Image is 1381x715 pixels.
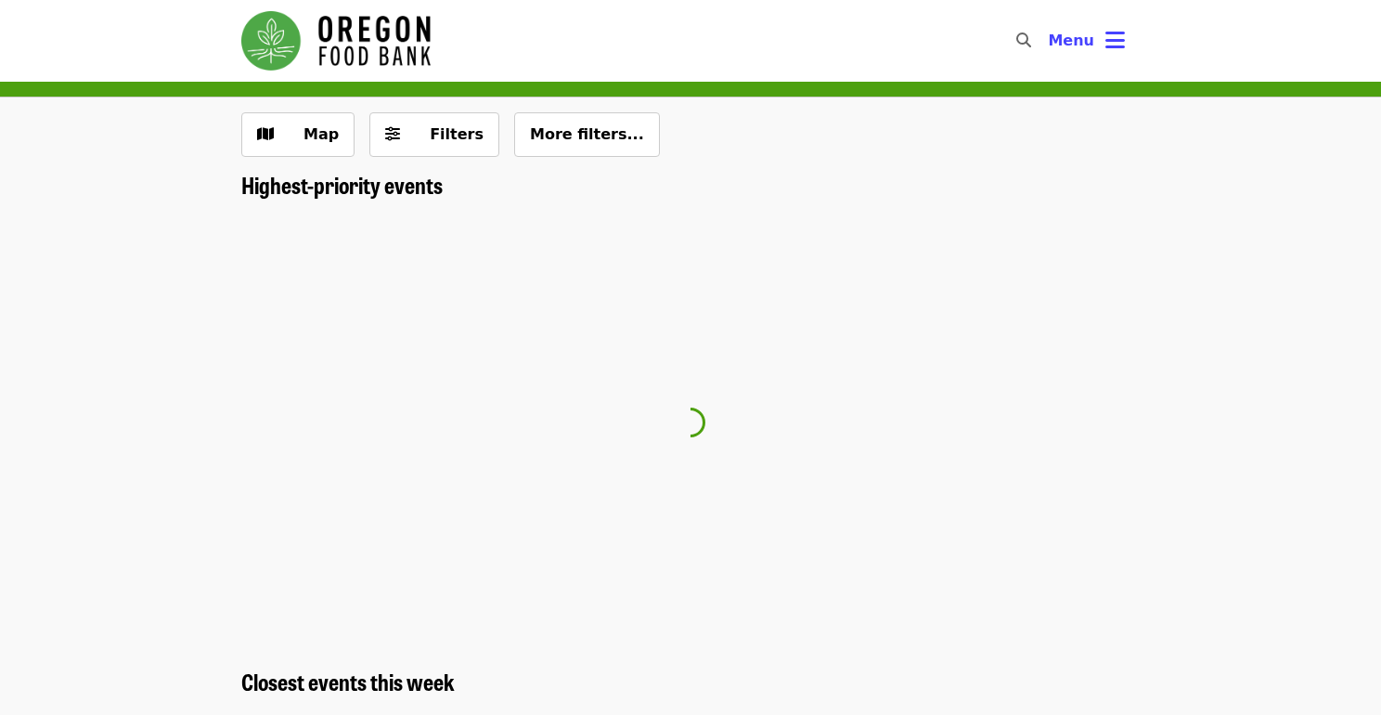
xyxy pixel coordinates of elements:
[1042,19,1057,63] input: Search
[241,172,443,199] a: Highest-priority events
[1016,32,1031,49] i: search icon
[226,669,1155,695] div: Closest events this week
[241,112,355,157] button: Show map view
[1048,32,1094,49] span: Menu
[241,168,443,201] span: Highest-priority events
[241,665,455,697] span: Closest events this week
[241,11,431,71] img: Oregon Food Bank - Home
[303,125,339,143] span: Map
[257,125,274,143] i: map icon
[430,125,484,143] span: Filters
[241,669,455,695] a: Closest events this week
[385,125,400,143] i: sliders-h icon
[514,112,660,157] button: More filters...
[530,125,644,143] span: More filters...
[226,172,1155,199] div: Highest-priority events
[1033,19,1140,63] button: Toggle account menu
[369,112,499,157] button: Filters (0 selected)
[1105,27,1125,54] i: bars icon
